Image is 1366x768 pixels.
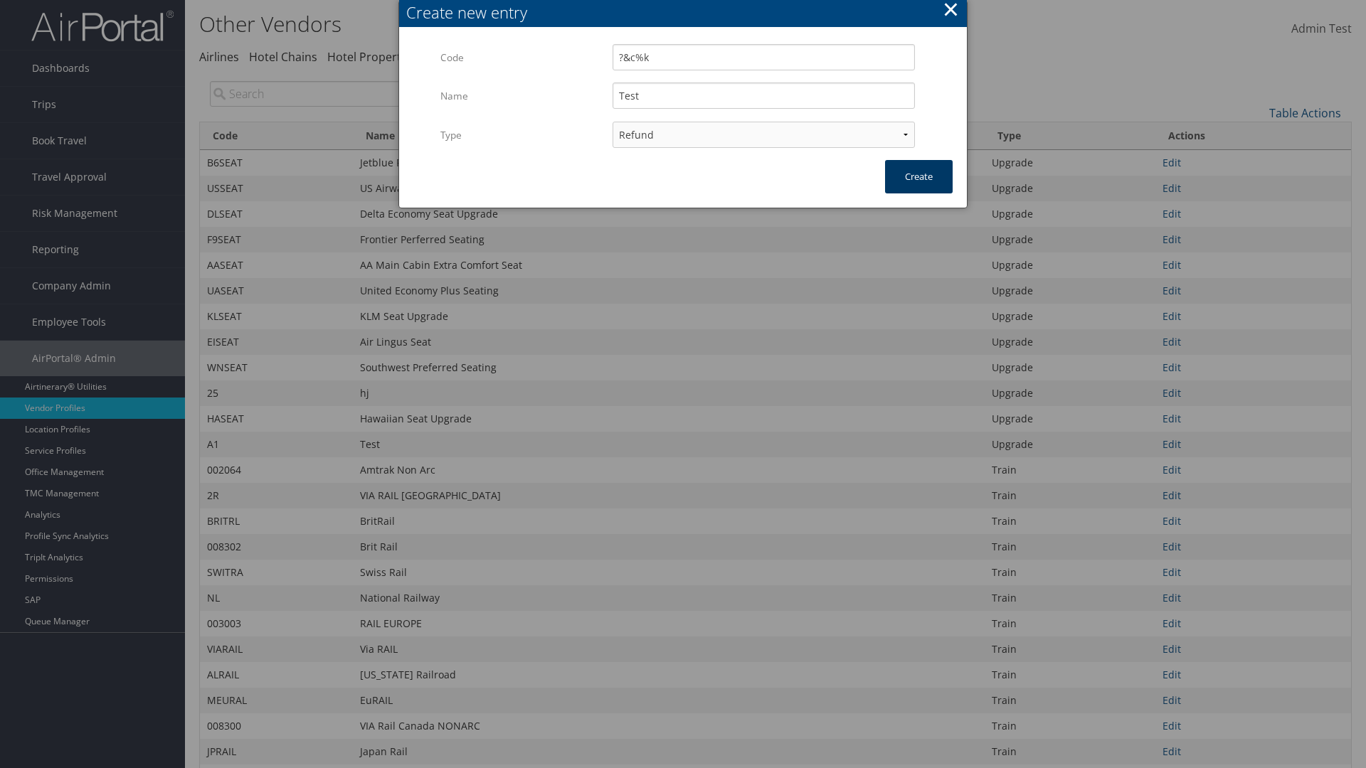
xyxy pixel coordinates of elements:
label: Code [440,44,602,71]
label: Name [440,82,602,110]
button: Create [885,160,953,193]
label: Type [440,122,602,149]
div: Create new entry [406,1,967,23]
